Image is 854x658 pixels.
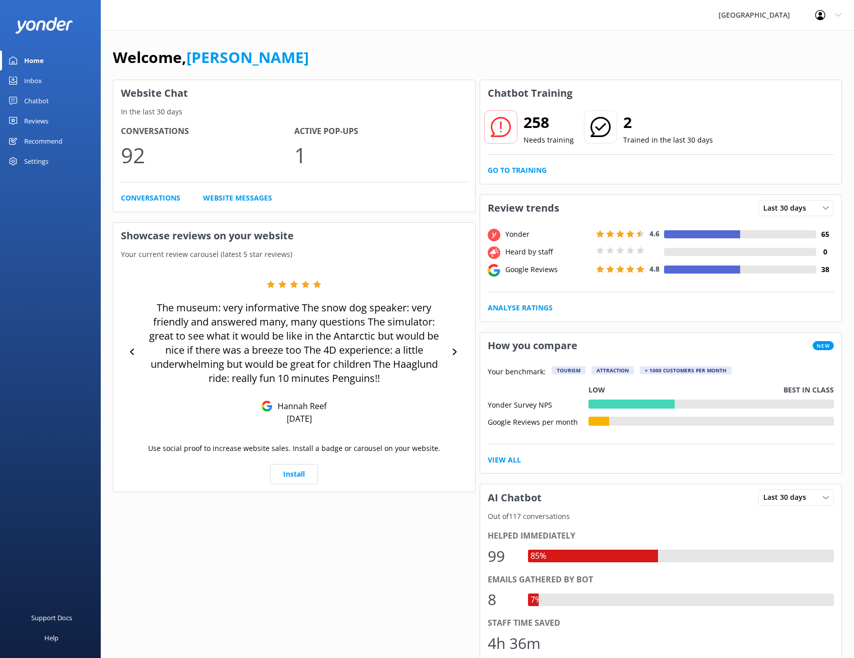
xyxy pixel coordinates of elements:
div: Yonder Survey NPS [488,400,588,409]
h2: 258 [523,110,574,135]
h3: Showcase reviews on your website [113,223,475,249]
h4: 38 [816,264,834,275]
span: Last 30 days [763,492,812,503]
a: Website Messages [203,192,272,204]
div: 7% [528,594,544,607]
div: 4h 36m [488,631,541,655]
p: Best in class [783,384,834,396]
span: 4.6 [649,229,660,238]
p: The museum: very informative The snow dog speaker: very friendly and answered many, many question... [141,301,447,385]
a: Analyse Ratings [488,302,553,313]
div: Help [44,628,58,648]
div: 99 [488,544,518,568]
div: 85% [528,550,549,563]
a: Install [270,464,318,484]
a: [PERSON_NAME] [186,47,309,68]
div: Inbox [24,71,42,91]
div: Home [24,50,44,71]
h3: How you compare [480,333,585,359]
div: > 1000 customers per month [640,366,732,374]
h3: AI Chatbot [480,485,549,511]
div: Attraction [592,366,634,374]
div: Google Reviews per month [488,417,588,426]
h4: 65 [816,229,834,240]
h3: Chatbot Training [480,80,580,106]
div: Helped immediately [488,530,834,543]
a: View All [488,454,521,466]
p: 1 [294,138,468,172]
img: yonder-white-logo.png [15,17,73,34]
div: Google Reviews [503,264,594,275]
div: 8 [488,587,518,612]
p: [DATE] [287,413,312,424]
p: In the last 30 days [113,106,475,117]
p: Hannah Reef [273,401,326,412]
p: Low [588,384,605,396]
h3: Website Chat [113,80,475,106]
div: Staff time saved [488,617,834,630]
p: Use social proof to increase website sales. Install a badge or carousel on your website. [148,443,440,454]
div: Support Docs [31,608,72,628]
p: Your benchmark: [488,366,546,378]
h2: 2 [623,110,713,135]
span: New [813,341,834,350]
h4: Active Pop-ups [294,125,468,138]
div: Tourism [552,366,585,374]
p: 92 [121,138,294,172]
div: Recommend [24,131,62,151]
div: Emails gathered by bot [488,573,834,586]
div: Yonder [503,229,594,240]
a: Go to Training [488,165,547,176]
p: Trained in the last 30 days [623,135,713,146]
p: Your current review carousel (latest 5 star reviews) [113,249,475,260]
h4: Conversations [121,125,294,138]
h4: 0 [816,246,834,257]
h3: Review trends [480,195,567,221]
p: Out of 117 conversations [480,511,842,522]
a: Conversations [121,192,180,204]
div: Settings [24,151,48,171]
p: Needs training [523,135,574,146]
span: 4.8 [649,264,660,274]
div: Chatbot [24,91,49,111]
img: Google Reviews [261,401,273,412]
div: Reviews [24,111,48,131]
div: Heard by staff [503,246,594,257]
span: Last 30 days [763,203,812,214]
h1: Welcome, [113,45,309,70]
